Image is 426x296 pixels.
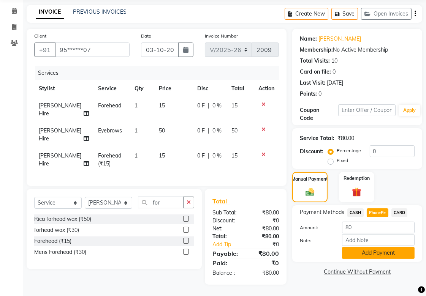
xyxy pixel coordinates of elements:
div: Payable: [207,249,246,258]
div: ₹80.00 [246,249,285,258]
button: Open Invoices [361,8,412,20]
label: Percentage [337,147,361,154]
div: Sub Total: [207,209,246,217]
span: [PERSON_NAME] Hire [39,102,81,117]
div: ₹0 [246,217,285,225]
div: ₹0 [252,241,285,249]
button: Create New [285,8,328,20]
div: Mens Forehead (₹30) [34,248,86,256]
div: Net: [207,225,246,233]
div: Card on file: [300,68,331,76]
span: Eyebrows [98,127,122,134]
label: Date [141,33,151,39]
label: Fixed [337,157,348,164]
input: Search or Scan [138,197,184,208]
span: CASH [347,208,364,217]
div: Rica forhead wax (₹50) [34,215,91,223]
a: [PERSON_NAME] [318,35,361,43]
div: Total: [207,233,246,241]
span: Forehead (₹15) [98,152,121,167]
div: ₹80.00 [246,233,285,241]
span: Forehead [98,102,121,109]
span: 0 F [197,152,205,160]
span: 50 [159,127,165,134]
input: Search by Name/Mobile/Email/Code [55,43,130,57]
input: Amount [342,222,415,233]
span: 0 F [197,102,205,110]
span: [PERSON_NAME] Hire [39,127,81,142]
span: 15 [159,152,165,159]
div: Balance : [207,269,246,277]
div: Coupon Code [300,106,338,122]
span: 15 [159,102,165,109]
div: Last Visit: [300,79,325,87]
div: ₹80.00 [246,225,285,233]
div: Total Visits: [300,57,330,65]
span: 1 [135,127,138,134]
label: Client [34,33,46,39]
div: Paid: [207,258,246,268]
a: Add Tip [207,241,252,249]
img: _cash.svg [303,187,317,197]
span: 15 [231,152,238,159]
span: 0 % [212,102,222,110]
span: | [208,102,209,110]
label: Redemption [344,175,370,182]
div: Services [35,66,285,80]
span: PhonePe [367,208,388,217]
div: [DATE] [327,79,343,87]
label: Amount: [294,224,336,231]
button: Save [331,8,358,20]
button: +91 [34,43,55,57]
span: 15 [231,102,238,109]
div: forhead wax (₹30) [34,226,79,234]
div: ₹0 [246,258,285,268]
div: Service Total: [300,134,334,142]
div: Discount: [207,217,246,225]
div: Forehead (₹15) [34,237,71,245]
input: Add Note [342,234,415,246]
div: 10 [331,57,337,65]
span: [PERSON_NAME] Hire [39,152,81,167]
div: 0 [318,90,321,98]
div: ₹80.00 [246,209,285,217]
button: Add Payment [342,247,415,259]
th: Service [93,80,130,97]
a: INVOICE [36,5,64,19]
th: Stylist [34,80,93,97]
div: Name: [300,35,317,43]
label: Invoice Number [205,33,238,39]
span: 0 % [212,152,222,160]
div: ₹80.00 [337,134,354,142]
div: 0 [333,68,336,76]
span: 0 F [197,127,205,135]
a: PREVIOUS INVOICES [73,8,127,15]
span: 0 % [212,127,222,135]
img: _gift.svg [349,186,364,198]
th: Qty [130,80,154,97]
th: Disc [193,80,227,97]
a: Continue Without Payment [294,268,421,276]
span: Total [212,197,230,205]
span: | [208,127,209,135]
th: Price [154,80,193,97]
div: No Active Membership [300,46,415,54]
span: Payment Methods [300,208,344,216]
span: CARD [391,208,408,217]
th: Total [227,80,254,97]
input: Enter Offer / Coupon Code [338,104,396,116]
div: Points: [300,90,317,98]
div: Membership: [300,46,333,54]
div: ₹80.00 [246,269,285,277]
label: Note: [294,237,336,244]
button: Apply [399,105,420,116]
th: Action [254,80,279,97]
span: 1 [135,152,138,159]
span: | [208,152,209,160]
span: 50 [231,127,238,134]
label: Manual Payment [292,176,328,183]
span: 1 [135,102,138,109]
div: Discount: [300,148,323,156]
